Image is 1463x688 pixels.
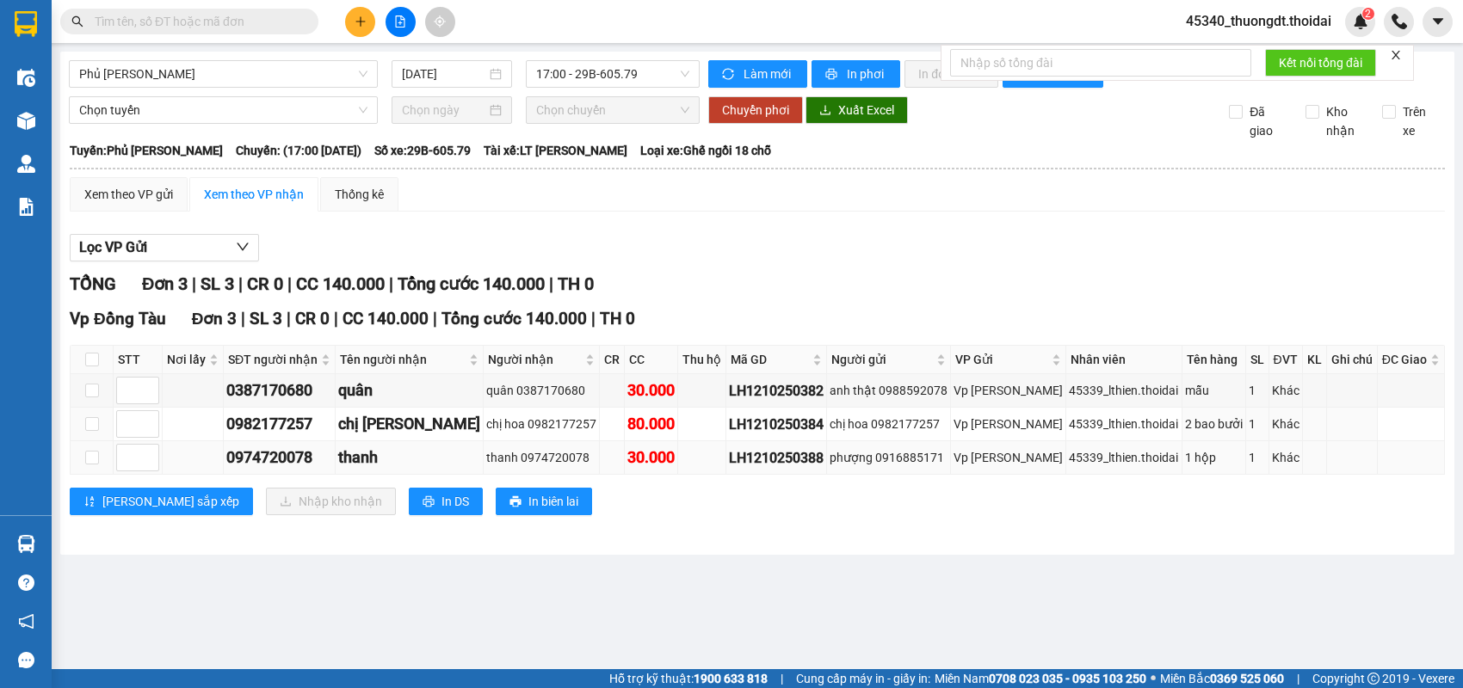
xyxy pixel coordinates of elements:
strong: 0369 525 060 [1210,672,1284,685]
div: quân [338,378,480,402]
div: chị hoa 0982177257 [830,415,948,433]
span: aim [434,15,446,28]
input: Chọn ngày [402,101,486,120]
button: Chuyển phơi [708,96,803,124]
button: plus [345,7,375,37]
div: Vp [PERSON_NAME] [954,415,1063,433]
span: printer [509,495,522,509]
span: Số xe: 29B-605.79 [374,141,471,160]
th: CR [600,346,625,374]
span: Đơn 3 [142,273,188,294]
img: phone-icon [1392,14,1407,29]
button: Lọc VP Gửi [70,234,259,261]
span: ⚪️ [1151,675,1156,682]
strong: 0708 023 035 - 0935 103 250 [989,672,1146,685]
span: | [287,273,292,294]
td: LH1210250384 [726,408,827,441]
span: search [71,15,83,28]
span: | [389,273,393,294]
span: | [591,309,596,329]
span: download [819,104,831,118]
span: Mã GD [731,350,809,369]
span: SL 3 [250,309,282,329]
img: icon-new-feature [1353,14,1368,29]
div: 1 [1249,448,1266,467]
div: chị [PERSON_NAME] [338,412,480,436]
td: 0974720078 [224,441,336,475]
span: VP Gửi [955,350,1048,369]
img: warehouse-icon [17,69,35,87]
b: Tuyến: Phủ [PERSON_NAME] [70,144,223,157]
span: In biên lai [528,492,578,511]
div: Khác [1272,415,1299,433]
th: Tên hàng [1182,346,1246,374]
img: logo-vxr [15,11,37,37]
input: Tìm tên, số ĐT hoặc mã đơn [95,12,298,31]
td: Vp Lê Hoàn [951,441,1066,475]
span: Cung cấp máy in - giấy in: [796,669,930,688]
span: Xuất Excel [838,101,894,120]
span: Lọc VP Gửi [79,236,147,258]
span: copyright [1367,673,1380,685]
span: CC 140.000 [343,309,429,329]
div: chị hoa 0982177257 [486,415,596,433]
span: Phủ Lý - Ga [79,61,367,87]
div: Khác [1272,381,1299,400]
span: Tổng cước 140.000 [441,309,587,329]
div: 0387170680 [226,378,332,402]
button: printerIn phơi [812,60,900,88]
span: Chuyến: (17:00 [DATE]) [236,141,361,160]
span: Kết nối tổng đài [1279,53,1362,72]
span: CC 140.000 [296,273,385,294]
span: message [18,652,34,668]
th: CC [625,346,678,374]
button: file-add [386,7,416,37]
div: 45339_lthien.thoidai [1069,381,1178,400]
th: KL [1303,346,1327,374]
td: LH1210250382 [726,374,827,408]
span: In DS [441,492,469,511]
span: | [549,273,553,294]
div: phượng 0916885171 [830,448,948,467]
button: caret-down [1423,7,1453,37]
div: Thống kê [335,185,384,204]
input: 12/10/2025 [402,64,486,83]
span: 45340_thuongdt.thoidai [1172,10,1345,32]
span: question-circle [18,574,34,591]
th: SL [1246,346,1269,374]
span: ĐC Giao [1382,350,1427,369]
th: Ghi chú [1327,346,1378,374]
div: thanh [338,445,480,470]
span: Tổng cước 140.000 [398,273,545,294]
td: quân [336,374,484,408]
div: 45339_lthien.thoidai [1069,415,1178,433]
span: close [1390,49,1402,61]
div: 2 bao bưởi [1185,415,1243,433]
th: ĐVT [1269,346,1303,374]
div: Vp [PERSON_NAME] [954,448,1063,467]
div: Vp [PERSON_NAME] [954,381,1063,400]
span: SL 3 [201,273,234,294]
td: chị hoa [336,408,484,441]
div: Khác [1272,448,1299,467]
span: Đơn 3 [192,309,238,329]
span: Đã giao [1243,102,1293,140]
th: Nhân viên [1066,346,1182,374]
span: Trên xe [1396,102,1446,140]
span: | [192,273,196,294]
span: DT1210250380 [162,115,264,133]
span: [PERSON_NAME] sắp xếp [102,492,239,511]
div: 0974720078 [226,445,332,470]
input: Nhập số tổng đài [950,49,1251,77]
th: STT [114,346,163,374]
div: 30.000 [627,445,675,470]
div: Xem theo VP gửi [84,185,173,204]
sup: 2 [1362,8,1374,20]
button: downloadNhập kho nhận [266,488,396,515]
span: In phơi [847,64,886,83]
span: caret-down [1430,14,1446,29]
button: Kết nối tổng đài [1265,49,1376,77]
span: printer [423,495,435,509]
span: plus [355,15,367,28]
span: SĐT người nhận [228,350,318,369]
